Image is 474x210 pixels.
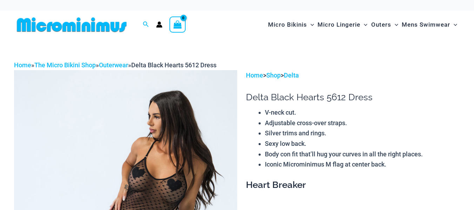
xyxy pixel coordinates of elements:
[34,61,96,69] a: The Micro Bikini Shop
[360,16,367,34] span: Menu Toggle
[14,61,216,69] span: » » »
[169,16,186,33] a: View Shopping Cart, empty
[369,14,400,35] a: OutersMenu ToggleMenu Toggle
[246,179,460,191] h3: Heart Breaker
[266,14,316,35] a: Micro BikinisMenu ToggleMenu Toggle
[265,149,460,160] li: Body con fit that’ll hug your curves in all the right places.
[14,61,31,69] a: Home
[14,17,129,33] img: MM SHOP LOGO FLAT
[266,72,281,79] a: Shop
[318,16,360,34] span: Micro Lingerie
[265,159,460,170] li: Iconic Microminimus M flag at center back.
[371,16,391,34] span: Outers
[265,118,460,128] li: Adjustable cross-over straps.
[391,16,398,34] span: Menu Toggle
[265,138,460,149] li: Sexy low back.
[99,61,128,69] a: Outerwear
[265,128,460,138] li: Silver trims and rings.
[246,92,460,103] h1: Delta Black Hearts 5612 Dress
[400,14,459,35] a: Mens SwimwearMenu ToggleMenu Toggle
[268,16,307,34] span: Micro Bikinis
[131,61,216,69] span: Delta Black Hearts 5612 Dress
[307,16,314,34] span: Menu Toggle
[402,16,450,34] span: Mens Swimwear
[246,72,263,79] a: Home
[265,13,460,36] nav: Site Navigation
[143,20,149,29] a: Search icon link
[156,21,162,28] a: Account icon link
[450,16,457,34] span: Menu Toggle
[246,70,460,81] p: > >
[316,14,369,35] a: Micro LingerieMenu ToggleMenu Toggle
[284,72,299,79] a: Delta
[265,107,460,118] li: V-neck cut.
